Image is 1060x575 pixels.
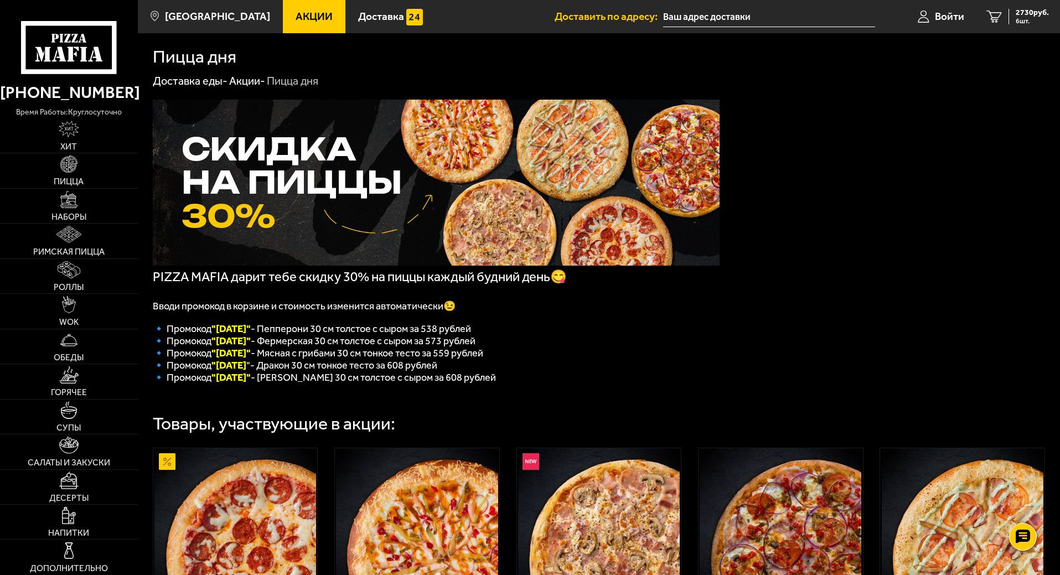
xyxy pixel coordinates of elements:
[60,142,77,151] span: Хит
[211,335,251,347] font: "[DATE]"
[211,359,250,371] font: "
[59,318,79,327] span: WOK
[211,371,251,384] font: "[DATE]"
[54,283,84,292] span: Роллы
[153,335,475,347] span: 🔹 Промокод - Фермерская 30 см толстое с сыром за 573 рублей
[30,564,108,573] span: Дополнительно
[153,100,720,266] img: 1024x1024
[211,347,251,359] font: "[DATE]"
[153,347,483,359] span: 🔹 Промокод - Мясная с грибами 30 см тонкое тесто за 559 рублей
[229,74,265,87] a: Акции-
[159,453,175,470] img: Акционный
[153,359,437,371] span: 🔹 Промокод - Дракон 30 см тонкое тесто за 608 рублей
[33,247,105,256] span: Римская пицца
[153,300,456,312] span: Вводи промокод в корзине и стоимость изменится автоматически😉
[153,74,227,87] a: Доставка еды-
[211,359,246,371] b: "[DATE]
[153,415,395,433] div: Товары, участвующие в акции:
[153,269,567,284] span: PIZZA MAFIA дарит тебе скидку 30% на пиццы каждый будний день😋
[51,388,87,397] span: Горячее
[49,494,89,503] span: Десерты
[358,11,404,22] span: Доставка
[1016,18,1049,24] span: 6 шт.
[211,323,251,335] font: "[DATE]"
[296,11,333,22] span: Акции
[267,74,318,89] div: Пицца дня
[555,11,663,22] span: Доставить по адресу:
[406,9,423,25] img: 15daf4d41897b9f0e9f617042186c801.svg
[54,353,84,362] span: Обеды
[56,423,81,432] span: Супы
[165,11,270,22] span: [GEOGRAPHIC_DATA]
[153,323,471,335] span: 🔹 Промокод - Пепперони 30 см толстое с сыром за 538 рублей
[48,529,89,537] span: Напитки
[28,458,110,467] span: Салаты и закуски
[54,177,84,186] span: Пицца
[523,453,539,470] img: Новинка
[51,213,86,221] span: Наборы
[153,371,496,384] span: 🔹 Промокод - [PERSON_NAME] 30 см толстое с сыром за 608 рублей
[663,7,875,27] input: Ваш адрес доставки
[153,48,236,66] h1: Пицца дня
[1016,9,1049,17] span: 2730 руб.
[935,11,964,22] span: Войти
